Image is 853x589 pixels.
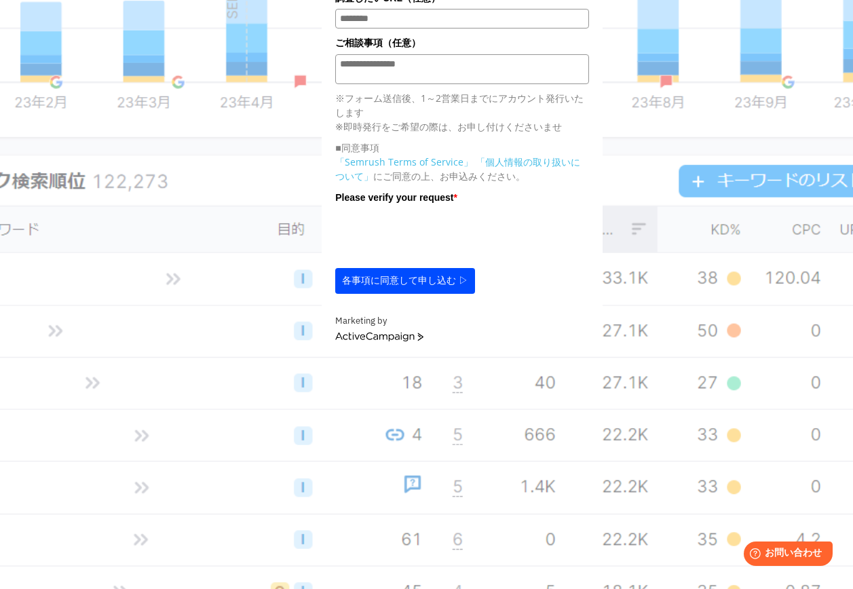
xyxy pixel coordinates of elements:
a: 「Semrush Terms of Service」 [335,155,473,168]
p: ■同意事項 [335,140,589,155]
iframe: Help widget launcher [732,536,838,574]
label: Please verify your request [335,190,589,205]
a: 「個人情報の取り扱いについて」 [335,155,580,183]
button: 各事項に同意して申し込む ▷ [335,268,475,294]
p: にご同意の上、お申込みください。 [335,155,589,183]
p: ※フォーム送信後、1～2営業日までにアカウント発行いたします ※即時発行をご希望の際は、お申し付けくださいませ [335,91,589,134]
label: ご相談事項（任意） [335,35,589,50]
div: Marketing by [335,314,589,328]
iframe: reCAPTCHA [335,208,542,261]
